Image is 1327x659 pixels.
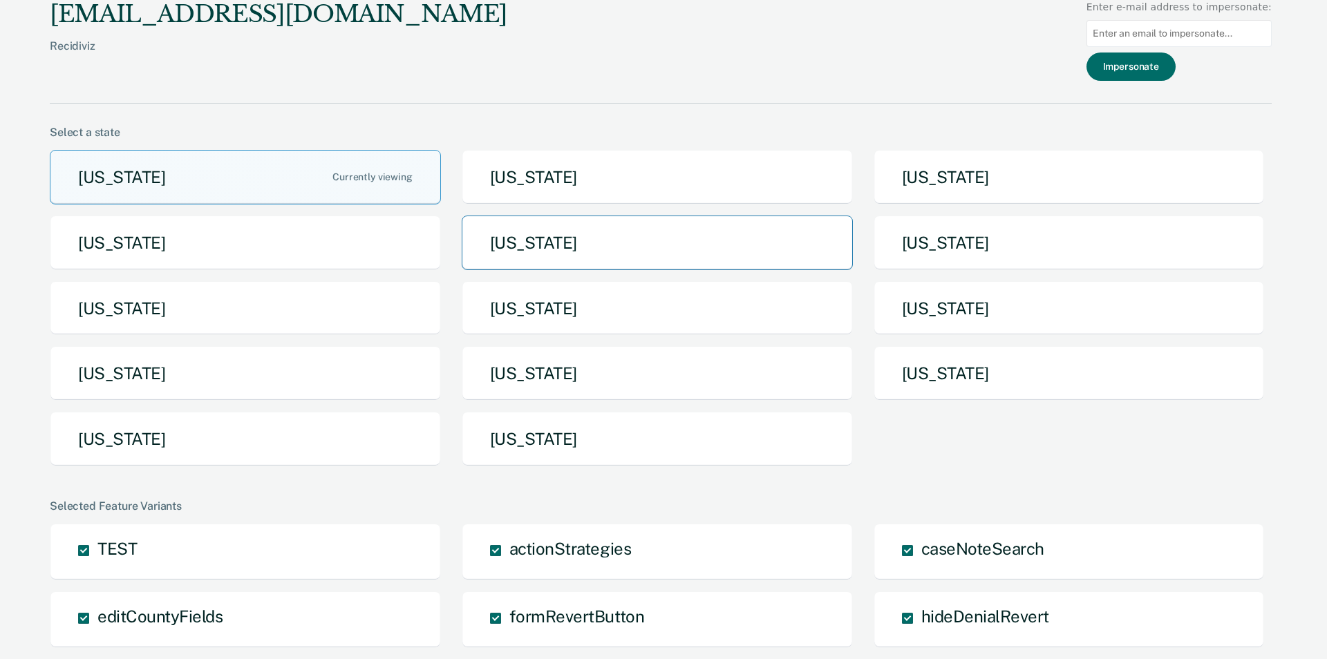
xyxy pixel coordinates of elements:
button: [US_STATE] [462,281,853,336]
button: [US_STATE] [874,216,1265,270]
button: [US_STATE] [50,412,441,466]
span: actionStrategies [509,539,631,558]
span: hideDenialRevert [921,607,1049,626]
button: [US_STATE] [874,150,1265,204]
div: Selected Feature Variants [50,499,1272,513]
button: [US_STATE] [874,281,1265,336]
button: [US_STATE] [50,346,441,401]
span: formRevertButton [509,607,644,626]
button: [US_STATE] [462,412,853,466]
button: [US_STATE] [50,216,441,270]
div: Select a state [50,126,1272,139]
button: [US_STATE] [462,346,853,401]
div: Recidiviz [50,39,507,75]
input: Enter an email to impersonate... [1086,20,1272,47]
button: [US_STATE] [462,150,853,204]
button: [US_STATE] [50,150,441,204]
button: Impersonate [1086,52,1176,81]
button: [US_STATE] [874,346,1265,401]
span: caseNoteSearch [921,539,1044,558]
button: [US_STATE] [50,281,441,336]
button: [US_STATE] [462,216,853,270]
span: editCountyFields [97,607,223,626]
span: TEST [97,539,137,558]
